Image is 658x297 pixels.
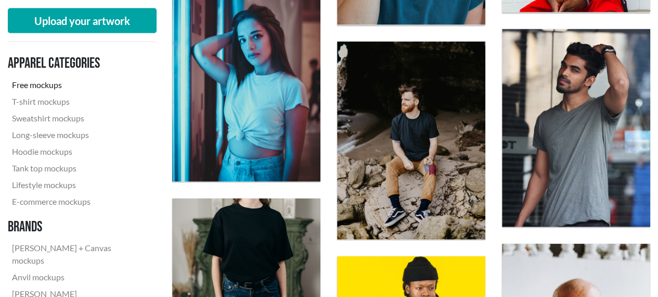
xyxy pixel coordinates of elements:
a: Long-sleeve mockups [8,127,148,143]
h3: Brands [8,218,148,236]
img: fit man wearing a gray v neck T-shirt in front of a store [502,29,650,227]
a: E-commerce mockups [8,193,148,210]
a: [PERSON_NAME] + Canvas mockups [8,240,148,269]
a: Free mockups [8,77,148,93]
a: Anvil mockups [8,269,148,286]
img: bearded man wearing a black crew neck T-shirt on the beach [337,42,485,240]
a: Hoodie mockups [8,143,148,160]
a: T-shirt mockups [8,93,148,110]
button: Upload your artwork [8,8,157,33]
a: Tank top mockups [8,160,148,177]
a: Lifestyle mockups [8,177,148,193]
h3: Apparel categories [8,55,148,72]
a: Sweatshirt mockups [8,110,148,127]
